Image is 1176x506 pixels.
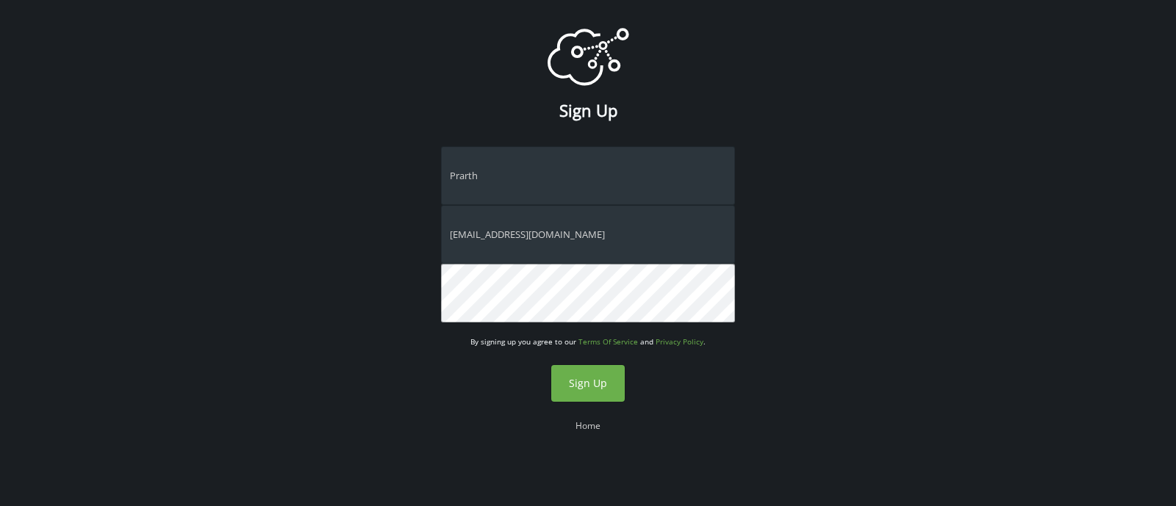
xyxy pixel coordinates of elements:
a: Terms Of Service [578,336,638,347]
div: By signing up you agree to our and . [470,337,706,347]
a: Privacy Policy [656,336,703,347]
input: Nickname [441,146,735,205]
h1: Sign Up [548,100,629,120]
input: Email [441,205,735,264]
a: Home [576,419,600,432]
button: Sign Up [551,365,625,402]
span: Sign Up [569,376,607,390]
